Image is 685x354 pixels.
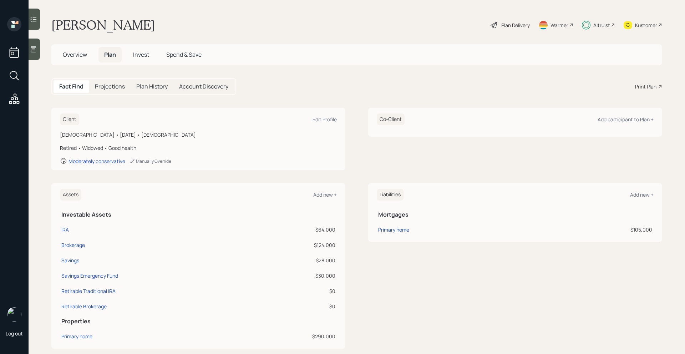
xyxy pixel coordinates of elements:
div: [DEMOGRAPHIC_DATA] • [DATE] • [DEMOGRAPHIC_DATA] [60,131,337,138]
div: Savings Emergency Fund [61,272,118,279]
div: Plan Delivery [501,21,530,29]
span: Invest [133,51,149,59]
span: Spend & Save [166,51,202,59]
div: $290,000 [254,333,335,340]
h6: Client [60,113,79,125]
div: Add new + [313,191,337,198]
img: michael-russo-headshot.png [7,307,21,322]
h5: Account Discovery [179,83,228,90]
div: Primary home [61,333,92,340]
div: Log out [6,330,23,337]
div: Primary home [378,226,409,233]
div: Print Plan [635,83,656,90]
div: $0 [254,303,335,310]
div: Warmer [550,21,568,29]
h5: Fact Find [59,83,83,90]
div: Manually Override [130,158,171,164]
div: IRA [61,226,69,233]
div: Retired • Widowed • Good health [60,144,337,152]
div: $28,000 [254,257,335,264]
div: Retirable Traditional IRA [61,287,116,295]
div: $124,000 [254,241,335,249]
h6: Assets [60,189,81,201]
div: Add participant to Plan + [598,116,654,123]
span: Overview [63,51,87,59]
h5: Plan History [136,83,168,90]
h6: Liabilities [377,189,404,201]
div: Moderately conservative [68,158,125,165]
div: $30,000 [254,272,335,279]
h5: Projections [95,83,125,90]
h1: [PERSON_NAME] [51,17,155,33]
div: Savings [61,257,79,264]
h5: Investable Assets [61,211,335,218]
div: Add new + [630,191,654,198]
div: Brokerage [61,241,85,249]
h6: Co-Client [377,113,405,125]
h5: Mortgages [378,211,652,218]
div: Kustomer [635,21,657,29]
div: Retirable Brokerage [61,303,107,310]
div: $105,000 [539,226,653,233]
div: Edit Profile [313,116,337,123]
span: Plan [104,51,116,59]
div: $0 [254,287,335,295]
div: Altruist [593,21,610,29]
h5: Properties [61,318,335,325]
div: $64,000 [254,226,335,233]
